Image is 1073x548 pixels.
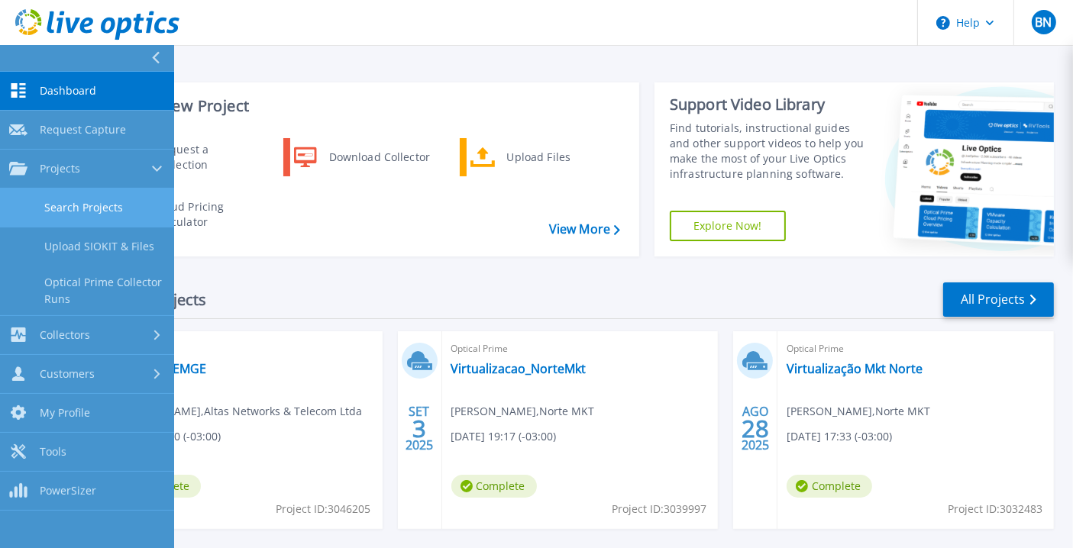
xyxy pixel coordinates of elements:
[40,445,66,459] span: Tools
[670,121,869,182] div: Find tutorials, instructional guides and other support videos to help you make the most of your L...
[115,403,362,420] span: [PERSON_NAME] , Altas Networks & Telecom Ltda
[108,98,619,114] h3: Start a New Project
[787,340,1045,357] span: Optical Prime
[451,403,595,420] span: [PERSON_NAME] , Norte MKT
[412,422,426,435] span: 3
[40,84,96,98] span: Dashboard
[108,138,264,176] a: Request a Collection
[405,401,434,456] div: SET 2025
[147,199,260,230] div: Cloud Pricing Calculator
[943,282,1054,317] a: All Projects
[451,361,587,376] a: Virtualizacao_NorteMkt
[40,406,90,420] span: My Profile
[276,501,371,517] span: Project ID: 3046205
[451,340,709,357] span: Optical Prime
[549,222,620,237] a: View More
[40,367,95,381] span: Customers
[742,422,769,435] span: 28
[149,142,260,172] div: Request a Collection
[40,328,90,342] span: Collectors
[40,123,126,137] span: Request Capture
[451,475,537,498] span: Complete
[460,138,616,176] a: Upload Files
[948,501,1042,517] span: Project ID: 3032483
[670,211,786,241] a: Explore Now!
[670,95,869,114] div: Support Video Library
[108,195,264,234] a: Cloud Pricing Calculator
[322,142,437,172] div: Download Collector
[40,162,80,176] span: Projects
[115,340,373,357] span: Optical Prime
[787,428,892,445] span: [DATE] 17:33 (-03:00)
[787,403,930,420] span: [PERSON_NAME] , Norte MKT
[741,401,770,456] div: AGO 2025
[283,138,440,176] a: Download Collector
[1035,16,1052,28] span: BN
[787,361,923,376] a: Virtualização Mkt Norte
[612,501,706,517] span: Project ID: 3039997
[787,475,872,498] span: Complete
[40,484,96,498] span: PowerSizer
[499,142,612,172] div: Upload Files
[451,428,557,445] span: [DATE] 19:17 (-03:00)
